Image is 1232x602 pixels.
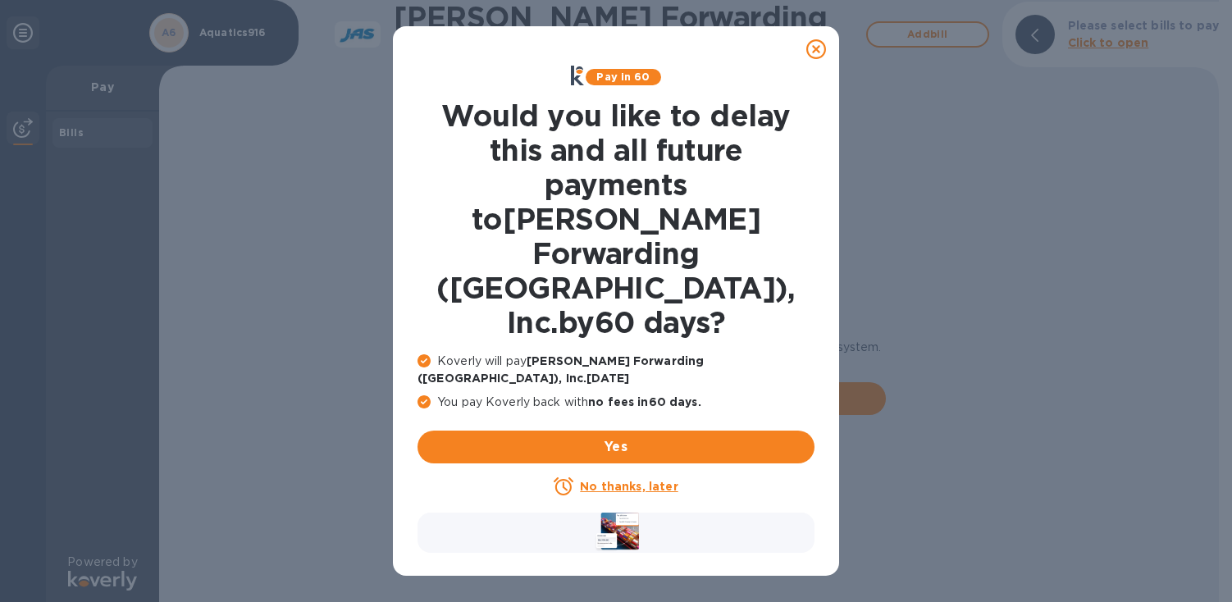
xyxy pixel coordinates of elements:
[588,395,700,408] b: no fees in 60 days .
[580,480,678,493] u: No thanks, later
[431,437,801,457] span: Yes
[418,354,704,385] b: [PERSON_NAME] Forwarding ([GEOGRAPHIC_DATA]), Inc. [DATE]
[596,71,650,83] b: Pay in 60
[418,394,814,411] p: You pay Koverly back with
[418,98,814,340] h1: Would you like to delay this and all future payments to [PERSON_NAME] Forwarding ([GEOGRAPHIC_DAT...
[418,353,814,387] p: Koverly will pay
[418,431,814,463] button: Yes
